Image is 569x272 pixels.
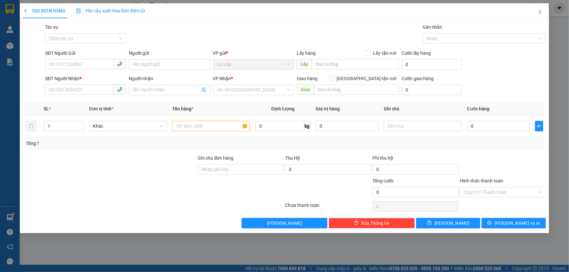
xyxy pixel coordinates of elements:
[354,221,359,226] span: delete
[402,85,462,95] input: Cước giao hàng
[372,178,394,183] span: Tổng cước
[416,218,480,228] button: save[PERSON_NAME]
[537,9,543,15] span: close
[482,218,546,228] button: printer[PERSON_NAME] và In
[297,76,318,81] span: Giao hàng
[23,8,28,13] span: plus
[427,221,432,226] span: save
[242,218,328,228] button: [PERSON_NAME]
[217,60,290,69] span: Gò Vấp
[68,41,88,49] span: Gò Vấp
[45,24,58,30] label: Tác vụ
[297,84,314,95] span: Giao
[198,164,284,175] input: Ghi chú đơn hàng
[93,121,163,131] span: Khác
[384,121,462,131] input: Ghi Chú
[26,121,36,131] button: delete
[3,3,59,12] strong: Nhà xe Mỹ Loan
[371,50,399,57] span: Lấy tận nơi
[402,59,462,70] input: Cước lấy hàng
[329,218,415,228] button: deleteXóa Thông tin
[3,41,44,49] strong: Phiếu gửi hàng
[213,50,294,57] div: VP gửi
[487,221,492,226] span: printer
[45,75,126,82] div: SĐT Người Nhận
[172,106,193,111] span: Tên hàng
[316,121,379,131] input: 0
[312,59,399,69] input: Dọc đường
[76,8,145,13] span: Yêu cầu xuất hóa đơn điện tử
[172,121,250,131] input: VD: Bàn, Ghế
[467,106,489,111] span: Cước hàng
[372,154,458,164] div: Phí thu hộ
[201,87,206,93] span: user-add
[304,121,311,131] span: kg
[381,103,464,115] th: Ghi chú
[117,61,122,66] span: phone
[495,220,540,227] span: [PERSON_NAME] và In
[3,30,32,36] span: 0968278298
[129,75,210,82] div: Người nhận
[402,50,431,56] label: Cước lấy hàng
[198,155,234,161] label: Ghi chú đơn hàng
[423,24,442,30] label: Gán nhãn
[45,50,126,57] div: SĐT Người Gửi
[531,3,549,21] button: Close
[23,8,66,13] span: TẠO ĐƠN HÀNG
[297,59,312,69] span: Lấy
[129,50,210,57] div: Người gửi
[361,220,390,227] span: Xóa Thông tin
[535,121,543,131] button: plus
[3,16,58,29] span: 33 Bác Ái, P Phước Hội, TX Lagi
[44,106,49,111] span: SL
[117,87,122,92] span: phone
[271,106,294,111] span: Định lượng
[314,84,399,95] input: Dọc đường
[334,75,399,82] span: [GEOGRAPHIC_DATA] tận nơi
[285,155,300,161] span: Thu Hộ
[76,8,81,14] img: icon
[316,106,340,111] span: Giá trị hàng
[89,106,113,111] span: Đơn vị tính
[26,140,220,147] div: Tổng: 1
[535,123,543,129] span: plus
[267,220,302,227] span: [PERSON_NAME]
[213,76,231,81] span: VP Nhận
[434,220,469,227] span: [PERSON_NAME]
[460,178,503,183] label: Hình thức thanh toán
[63,4,93,11] span: YAVDQ2PK
[402,76,434,81] label: Cước giao hàng
[285,202,372,213] div: Chưa thanh toán
[297,50,316,56] span: Lấy hàng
